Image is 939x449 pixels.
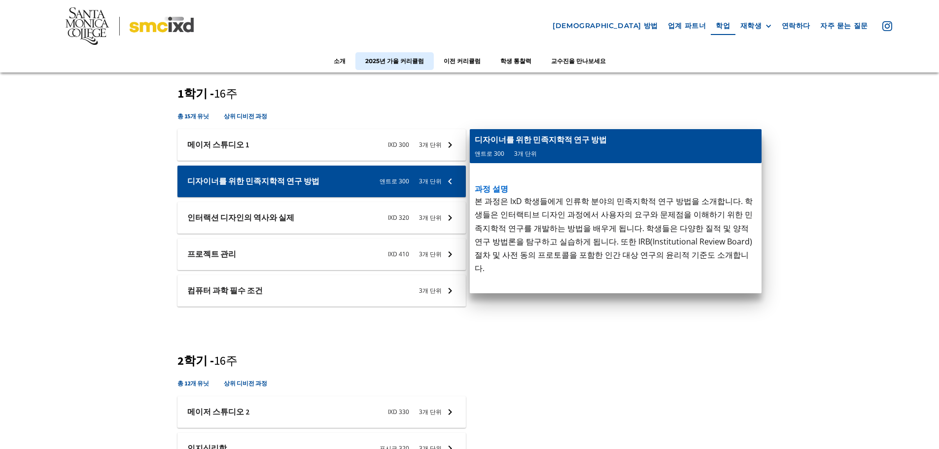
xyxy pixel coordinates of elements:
[434,52,490,70] a: 이전 커리큘럼
[177,86,214,101] font: 1학기 -
[548,17,663,35] a: [DEMOGRAPHIC_DATA] 방법
[324,52,355,70] a: 소개
[541,52,616,70] a: 교수진을 만나보세요
[177,353,214,368] font: 2학기 -
[740,22,772,30] div: 재학생
[820,21,868,30] font: 자주 묻는 질문
[177,380,209,387] font: 총 12개 유닛
[740,21,762,30] font: 재학생
[663,17,711,35] a: 업계 파트너
[551,57,606,64] font: 교수진을 만나보세요
[214,353,238,368] font: 16주
[355,52,434,70] a: 2025년 가을 커리큘럼
[815,17,873,35] a: 자주 묻는 질문
[214,86,238,101] font: 16주
[500,57,531,64] font: 학생 통찰력
[882,21,892,31] img: 아이콘 - 인스타그램
[490,52,541,70] a: 학생 통찰력
[334,57,346,64] font: 소개
[553,21,658,30] font: [DEMOGRAPHIC_DATA] 방법
[224,112,267,120] font: 상위 디비전 과정
[668,21,706,30] font: 업계 파트너
[365,57,424,64] font: 2025년 가을 커리큘럼
[444,57,481,64] font: 이전 커리큘럼
[224,380,267,387] font: 상위 디비전 과정
[177,112,209,120] font: 총 15개 유닛
[711,17,735,35] a: 학업
[716,21,730,30] font: 학업
[777,17,815,35] a: 연락하다
[66,7,194,45] img: 산타모니카 칼리지 - SMC IxD 로고
[782,21,810,30] font: 연락하다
